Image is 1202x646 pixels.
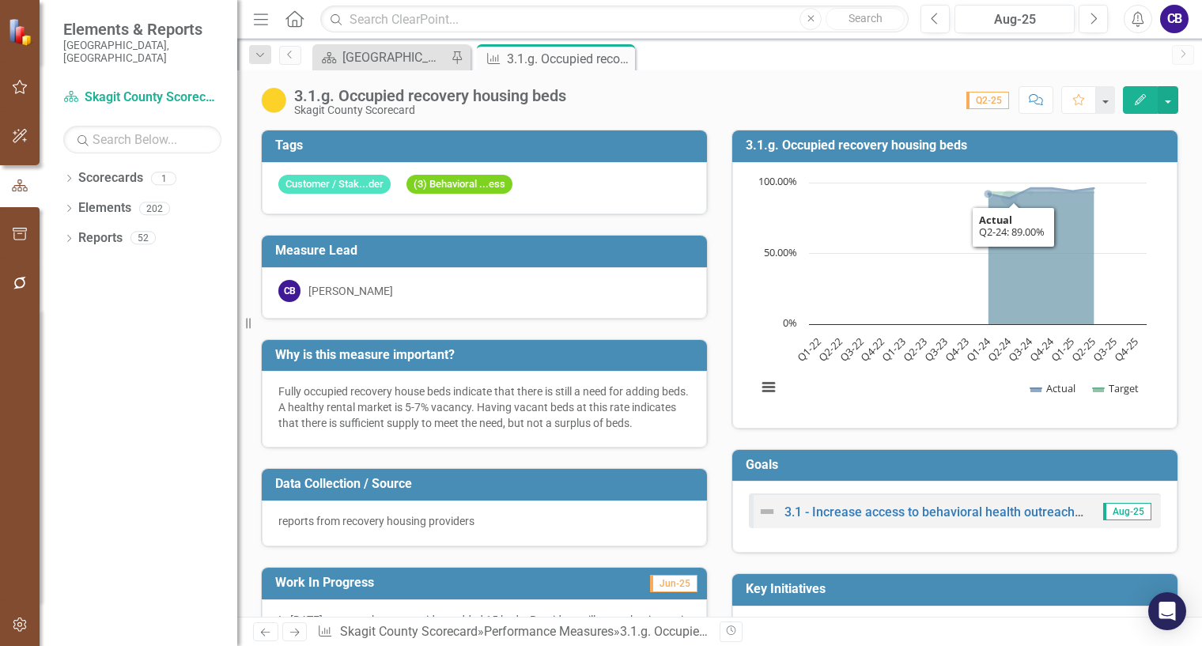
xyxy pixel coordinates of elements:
[749,175,1161,412] div: Chart. Highcharts interactive chart.
[960,10,1069,29] div: Aug-25
[8,18,36,46] img: ClearPoint Strategy
[963,334,993,364] text: Q1-24
[1111,334,1140,364] text: Q4-25
[275,138,699,153] h3: Tags
[78,229,123,247] a: Reports
[1006,195,1012,201] path: Q2-24, 89. Actual.
[1090,334,1119,364] text: Q3-25
[278,175,391,195] span: Customer / Stak...der
[984,190,992,198] path: Q1-24, 92. Actual.
[758,376,780,399] button: View chart menu, Chart
[620,624,834,639] div: 3.1.g. Occupied recovery housing beds
[78,199,131,217] a: Elements
[151,172,176,185] div: 1
[1048,334,1077,364] text: Q1-25
[966,92,1009,109] span: Q2-25
[1103,503,1151,520] span: Aug-25
[795,334,824,364] text: Q1-22
[1005,334,1035,364] text: Q3-24
[1068,334,1098,364] text: Q2-25
[317,623,708,641] div: » »
[900,334,929,364] text: Q2-23
[261,88,286,113] img: Caution
[749,175,1155,412] svg: Interactive chart
[985,334,1015,364] text: Q2-24
[758,502,777,521] img: Not Defined
[278,513,690,529] p: reports from recovery housing providers
[1030,381,1075,395] button: Show Actual
[746,582,1170,596] h3: Key Initiatives
[278,383,690,431] p: Fully occupied recovery house beds indicate that there is still a need for adding beds. A healthy...
[826,8,905,30] button: Search
[340,624,478,639] a: Skagit County Scorecard
[837,334,866,364] text: Q3-22
[942,334,971,364] text: Q4-23
[275,348,699,362] h3: Why is this measure important?
[320,6,909,33] input: Search ClearPoint...
[484,624,614,639] a: Performance Measures
[275,477,699,491] h3: Data Collection / Source
[1160,5,1189,33] button: CB
[406,175,512,195] span: (3) Behavioral ...ess
[294,87,566,104] div: 3.1.g. Occupied recovery housing beds
[294,104,566,116] div: Skagit County Scorecard
[1093,381,1140,395] button: Show Target
[921,334,951,364] text: Q3-23
[764,245,797,259] text: 50.00%
[507,49,631,69] div: 3.1.g. Occupied recovery housing beds
[879,334,908,364] text: Q1-23
[1026,334,1056,364] text: Q4-24
[63,20,221,39] span: Elements & Reports
[1148,592,1186,630] div: Open Intercom Messenger
[815,334,845,364] text: Q2-22
[275,244,699,258] h3: Measure Lead
[275,576,558,590] h3: Work In Progress
[758,174,797,188] text: 100.00%
[849,12,883,25] span: Search
[78,169,143,187] a: Scorecards
[342,47,447,67] div: [GEOGRAPHIC_DATA] Page
[63,89,221,107] a: Skagit County Scorecard
[63,126,221,153] input: Search Below...
[746,458,1170,472] h3: Goals
[278,612,690,644] p: In [DATE], recovery house providers added 15 beds. Providers still report having wait lists.
[858,334,887,364] text: Q4-22
[783,315,797,330] text: 0%
[63,39,221,65] small: [GEOGRAPHIC_DATA], [GEOGRAPHIC_DATA]
[308,283,393,299] div: [PERSON_NAME]
[130,232,156,245] div: 52
[316,47,447,67] a: [GEOGRAPHIC_DATA] Page
[278,280,300,302] div: CB
[650,575,697,592] span: Jun-25
[954,5,1075,33] button: Aug-25
[139,202,170,215] div: 202
[746,138,1170,153] h3: 3.1.g. Occupied recovery housing beds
